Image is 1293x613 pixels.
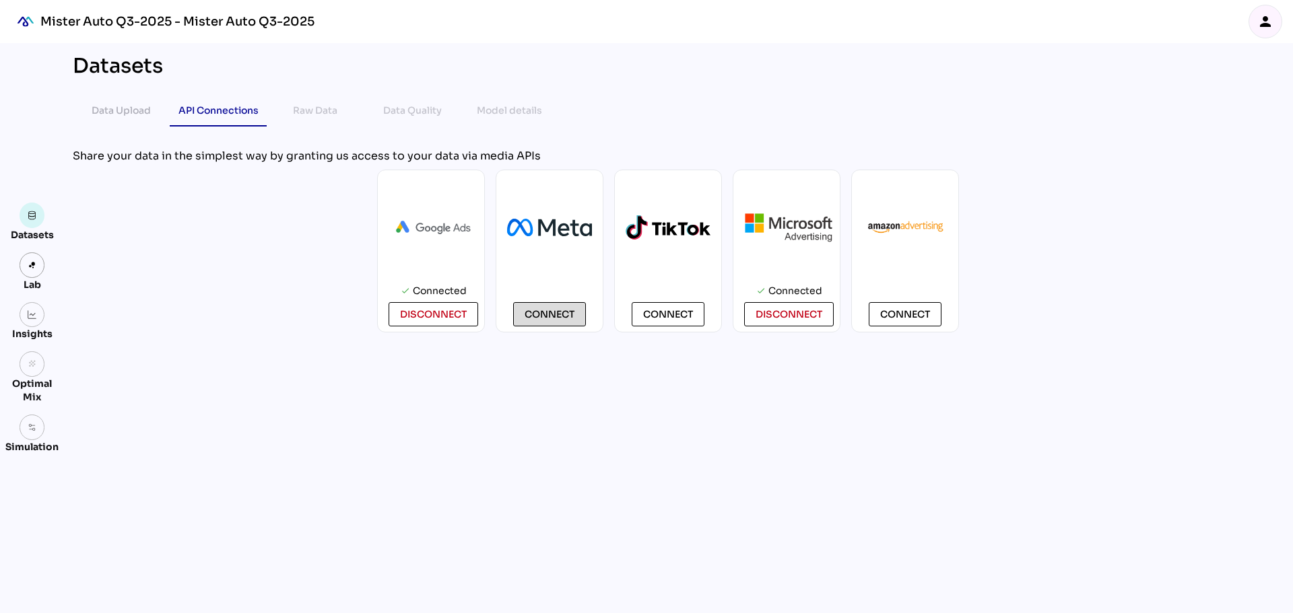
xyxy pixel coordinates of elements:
div: Mister Auto Q3-2025 - Mister Auto Q3-2025 [40,13,314,30]
button: Connect [632,302,704,326]
span: Connect [880,306,930,322]
button: disconnect [744,302,834,326]
div: Data Upload [92,102,151,118]
img: logo-tiktok-2.svg [626,215,710,240]
div: Datasets [11,228,54,242]
div: Simulation [5,440,59,454]
img: Meta_Platforms.svg [507,219,592,236]
i: check [756,286,766,295]
i: grain [28,359,37,369]
div: Optimal Mix [5,377,59,404]
span: disconnect [756,306,822,322]
div: Datasets [73,54,163,78]
img: data.svg [28,211,37,220]
button: Connect [513,302,586,326]
button: disconnect [389,302,478,326]
span: disconnect [400,306,467,322]
div: Connected [413,279,467,302]
img: settings.svg [28,423,37,432]
img: microsoft.png [744,212,834,243]
div: API Connections [178,102,259,118]
span: Connect [525,306,574,322]
div: Model details [477,102,542,118]
div: Data Quality [383,102,442,118]
img: lab.svg [28,260,37,270]
i: person [1257,13,1273,30]
div: Share your data in the simplest way by granting us access to your data via media APIs [73,148,1263,164]
span: Connect [643,306,693,322]
button: Connect [869,302,941,326]
img: AmazonAdvertising.webp [863,219,948,236]
div: Insights [12,327,53,340]
img: Ads_logo_horizontal.png [389,213,478,242]
div: Connected [768,279,822,302]
img: graph.svg [28,310,37,320]
i: check [401,286,410,295]
div: Lab [18,278,47,291]
div: mediaROI [11,7,40,36]
div: Raw Data [293,102,337,118]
